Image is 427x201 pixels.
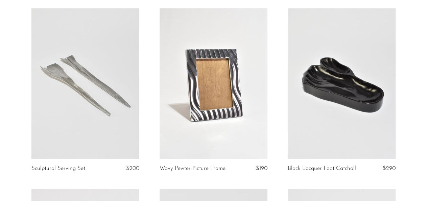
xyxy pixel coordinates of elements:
[160,166,226,172] a: Wavy Pewter Picture Frame
[256,166,267,171] span: $190
[31,166,85,172] a: Sculptural Serving Set
[383,166,396,171] span: $290
[288,166,356,172] a: Black Lacquer Foot Catchall
[126,166,139,171] span: $200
